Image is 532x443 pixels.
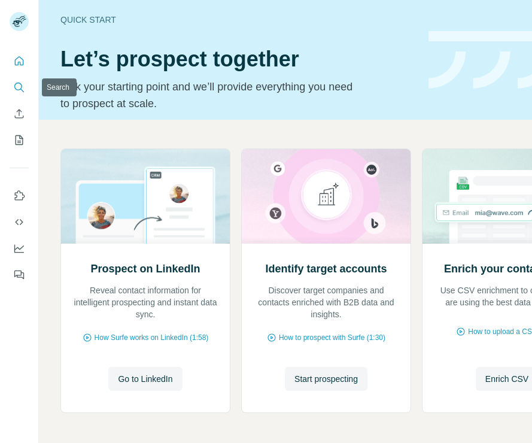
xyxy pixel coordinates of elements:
h2: Identify target accounts [265,260,387,277]
button: Use Surfe API [10,211,29,233]
button: My lists [10,129,29,151]
button: Go to LinkedIn [108,367,182,391]
p: Pick your starting point and we’ll provide everything you need to prospect at scale. [60,78,360,112]
button: Start prospecting [285,367,367,391]
button: Quick start [10,50,29,72]
span: Enrich CSV [485,373,528,385]
span: Start prospecting [294,373,358,385]
p: Discover target companies and contacts enriched with B2B data and insights. [254,284,399,320]
img: Prospect on LinkedIn [60,149,230,244]
span: How to prospect with Surfe (1:30) [279,332,385,343]
button: Dashboard [10,238,29,259]
button: Search [10,77,29,98]
div: Quick start [60,14,414,26]
h2: Prospect on LinkedIn [90,260,200,277]
p: Reveal contact information for intelligent prospecting and instant data sync. [73,284,218,320]
button: Feedback [10,264,29,286]
img: Identify target accounts [241,149,411,244]
button: Use Surfe on LinkedIn [10,185,29,207]
span: How Surfe works on LinkedIn (1:58) [95,332,209,343]
h1: Let’s prospect together [60,47,414,71]
span: Go to LinkedIn [118,373,172,385]
button: Enrich CSV [10,103,29,125]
